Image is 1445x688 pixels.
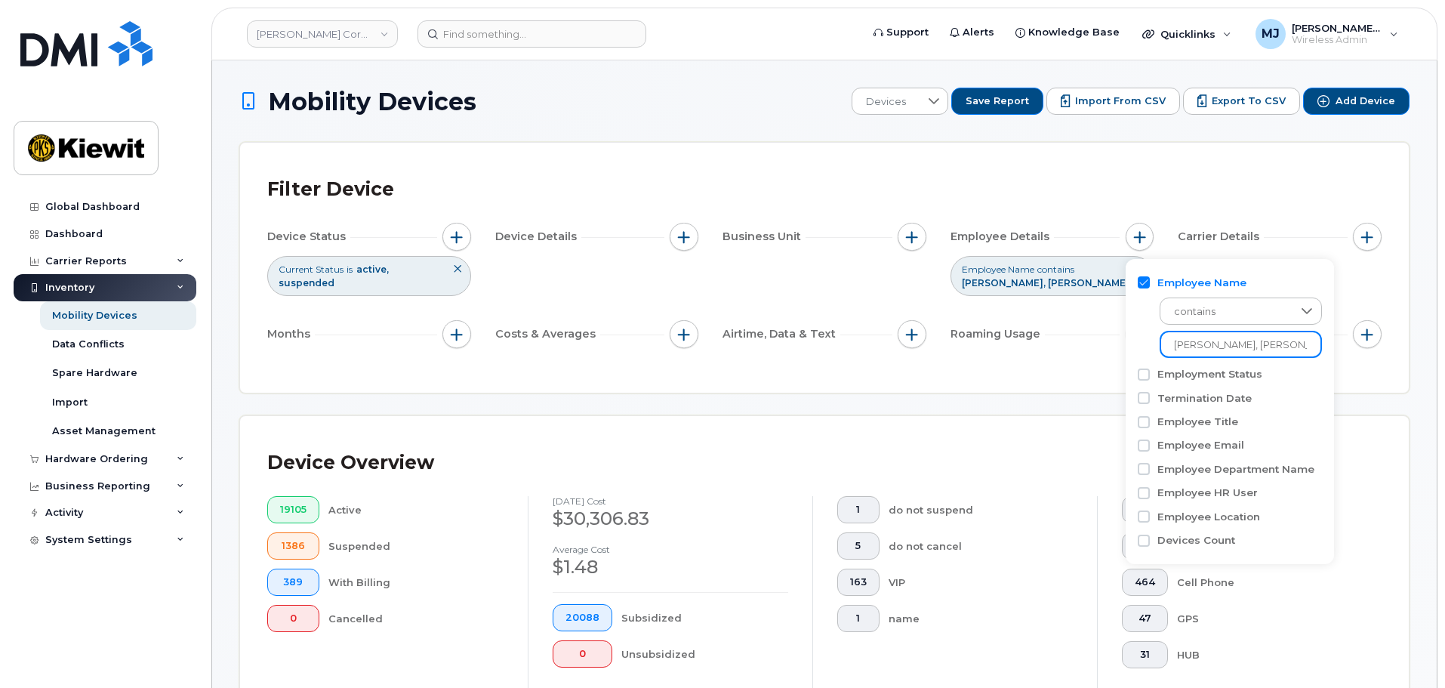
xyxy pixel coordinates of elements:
[553,545,788,554] h4: Average cost
[837,569,880,596] button: 163
[553,640,612,668] button: 0
[267,569,319,596] button: 389
[1122,532,1168,560] button: 98
[1177,605,1358,632] div: GPS
[280,576,307,588] span: 389
[553,496,788,506] h4: [DATE] cost
[565,612,599,624] span: 20088
[850,612,867,625] span: 1
[267,496,319,523] button: 19105
[280,540,307,552] span: 1386
[837,532,880,560] button: 5
[1303,88,1410,115] button: Add Device
[962,263,1034,276] span: Employee Name
[837,496,880,523] button: 1
[722,326,840,342] span: Airtime, Data & Text
[850,576,867,588] span: 163
[889,496,1074,523] div: do not suspend
[1178,229,1264,245] span: Carrier Details
[889,532,1074,560] div: do not cancel
[279,263,344,276] span: Current Status
[889,605,1074,632] div: name
[1212,94,1286,108] span: Export to CSV
[1075,94,1166,108] span: Import from CSV
[553,506,788,532] div: $30,306.83
[1037,263,1074,276] span: contains
[1177,641,1358,668] div: HUB
[1157,438,1244,452] label: Employee Email
[280,612,307,625] span: 0
[1160,298,1292,325] span: contains
[1135,612,1155,625] span: 47
[268,88,476,115] span: Mobility Devices
[280,504,307,516] span: 19105
[1379,622,1434,677] iframe: Messenger Launcher
[356,264,389,275] span: active
[347,263,353,276] span: is
[1122,569,1168,596] button: 464
[1160,331,1322,358] input: Enter Value
[950,326,1045,342] span: Roaming Usage
[1157,533,1235,548] label: Devices Count
[1157,367,1262,381] label: Employment Status
[1157,276,1246,290] label: Employee Name
[1135,576,1155,588] span: 464
[267,605,319,632] button: 0
[267,532,319,560] button: 1386
[328,569,504,596] div: With Billing
[722,229,806,245] span: Business Unit
[1122,605,1168,632] button: 47
[962,277,1129,288] span: [PERSON_NAME], [PERSON_NAME]
[1157,486,1258,500] label: Employee HR User
[621,604,789,631] div: Subsidized
[1157,391,1252,406] label: Termination Date
[951,88,1043,115] button: Save Report
[1157,462,1314,477] label: Employee Department Name
[495,229,581,245] span: Device Details
[328,605,504,632] div: Cancelled
[553,604,612,631] button: 20088
[328,532,504,560] div: Suspended
[1157,415,1238,429] label: Employee Title
[850,540,867,552] span: 5
[1122,641,1168,668] button: 31
[328,496,504,523] div: Active
[495,326,600,342] span: Costs & Averages
[1122,496,1168,523] button: 11
[1046,88,1180,115] button: Import from CSV
[850,504,867,516] span: 1
[279,277,334,288] span: suspended
[553,554,788,580] div: $1.48
[267,443,434,483] div: Device Overview
[267,326,315,342] span: Months
[267,229,350,245] span: Device Status
[1177,569,1358,596] div: Cell Phone
[621,640,789,668] div: Unsubsidized
[1135,649,1155,661] span: 31
[1183,88,1300,115] button: Export to CSV
[267,170,394,209] div: Filter Device
[837,605,880,632] button: 1
[950,229,1054,245] span: Employee Details
[1336,94,1395,108] span: Add Device
[565,648,599,660] span: 0
[852,88,920,116] span: Devices
[966,94,1029,108] span: Save Report
[1157,510,1260,524] label: Employee Location
[889,569,1074,596] div: VIP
